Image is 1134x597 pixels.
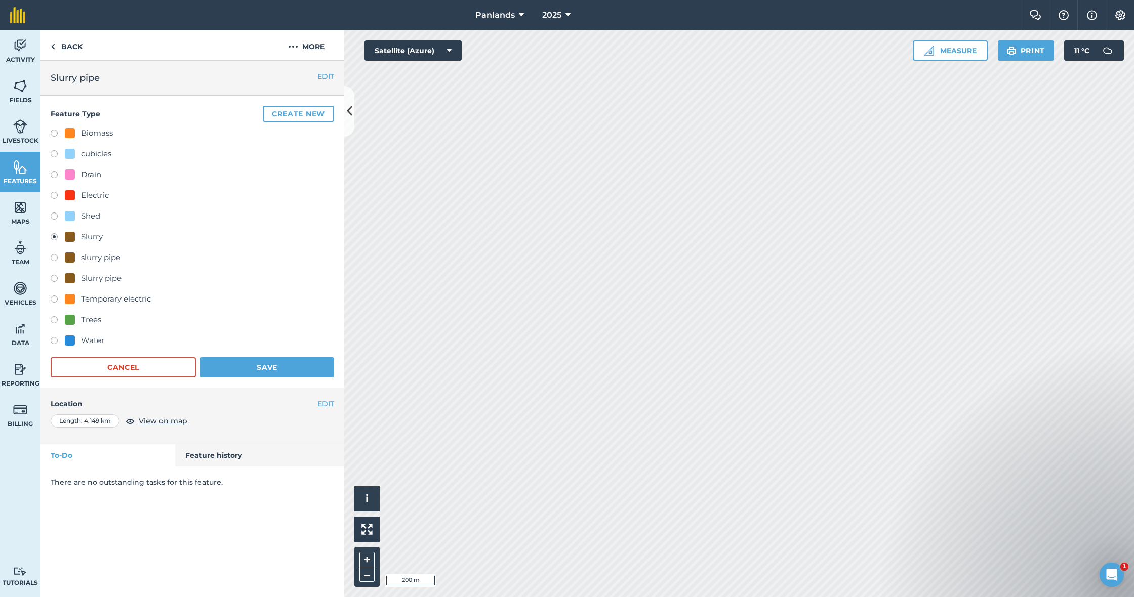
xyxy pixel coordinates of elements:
[1074,40,1089,61] span: 11 ° C
[51,414,119,428] div: Length : 4.149 km
[51,106,334,122] h4: Feature Type
[51,71,334,85] h2: Slurry pipe
[81,189,109,201] div: Electric
[1007,45,1017,57] img: svg+xml;base64,PHN2ZyB4bWxucz0iaHR0cDovL3d3dy53My5vcmcvMjAwMC9zdmciIHdpZHRoPSIxOSIgaGVpZ2h0PSIyNC...
[13,321,27,336] img: svg+xml;base64,PD94bWwgdmVyc2lvbj0iMS4wIiBlbmNvZGluZz0idXRmLTgiPz4KPCEtLSBHZW5lcmF0b3I6IEFkb2JlIE...
[10,7,25,23] img: fieldmargin Logo
[81,148,111,160] div: cubicles
[81,334,104,347] div: Water
[1087,9,1097,21] img: svg+xml;base64,PHN2ZyB4bWxucz0iaHR0cDovL3d3dy53My5vcmcvMjAwMC9zdmciIHdpZHRoPSIxNyIgaGVpZ2h0PSIxNy...
[51,477,334,488] p: There are no outstanding tasks for this feature.
[1114,10,1126,20] img: A cog icon
[13,402,27,417] img: svg+xml;base64,PD94bWwgdmVyc2lvbj0iMS4wIiBlbmNvZGluZz0idXRmLTgiPz4KPCEtLSBHZW5lcmF0b3I6IEFkb2JlIE...
[13,567,27,576] img: svg+xml;base64,PD94bWwgdmVyc2lvbj0iMS4wIiBlbmNvZGluZz0idXRmLTgiPz4KPCEtLSBHZW5lcmF0b3I6IEFkb2JlIE...
[366,492,369,505] span: i
[175,444,345,466] a: Feature history
[542,9,561,21] span: 2025
[13,281,27,296] img: svg+xml;base64,PD94bWwgdmVyc2lvbj0iMS4wIiBlbmNvZGluZz0idXRmLTgiPz4KPCEtLSBHZW5lcmF0b3I6IEFkb2JlIE...
[998,40,1055,61] button: Print
[81,127,113,139] div: Biomass
[126,415,135,427] img: svg+xml;base64,PHN2ZyB4bWxucz0iaHR0cDovL3d3dy53My5vcmcvMjAwMC9zdmciIHdpZHRoPSIxOCIgaGVpZ2h0PSIyNC...
[51,398,334,409] h4: Location
[364,40,462,61] button: Satellite (Azure)
[361,524,373,535] img: Four arrows, one pointing top left, one top right, one bottom right and the last bottom left
[1100,563,1124,587] iframe: Intercom live chat
[13,200,27,215] img: svg+xml;base64,PHN2ZyB4bWxucz0iaHR0cDovL3d3dy53My5vcmcvMjAwMC9zdmciIHdpZHRoPSI1NiIgaGVpZ2h0PSI2MC...
[354,486,380,511] button: i
[1120,563,1128,571] span: 1
[359,567,375,582] button: –
[13,38,27,53] img: svg+xml;base64,PD94bWwgdmVyc2lvbj0iMS4wIiBlbmNvZGluZz0idXRmLTgiPz4KPCEtLSBHZW5lcmF0b3I6IEFkb2JlIE...
[288,40,298,53] img: svg+xml;base64,PHN2ZyB4bWxucz0iaHR0cDovL3d3dy53My5vcmcvMjAwMC9zdmciIHdpZHRoPSIyMCIgaGVpZ2h0PSIyNC...
[1058,10,1070,20] img: A question mark icon
[81,210,100,222] div: Shed
[1098,40,1118,61] img: svg+xml;base64,PD94bWwgdmVyc2lvbj0iMS4wIiBlbmNvZGluZz0idXRmLTgiPz4KPCEtLSBHZW5lcmF0b3I6IEFkb2JlIE...
[475,9,515,21] span: Panlands
[359,552,375,567] button: +
[317,71,334,82] button: EDIT
[1064,40,1124,61] button: 11 °C
[81,168,101,181] div: Drain
[13,159,27,175] img: svg+xml;base64,PHN2ZyB4bWxucz0iaHR0cDovL3d3dy53My5vcmcvMjAwMC9zdmciIHdpZHRoPSI1NiIgaGVpZ2h0PSI2MC...
[51,40,55,53] img: svg+xml;base64,PHN2ZyB4bWxucz0iaHR0cDovL3d3dy53My5vcmcvMjAwMC9zdmciIHdpZHRoPSI5IiBoZWlnaHQ9IjI0Ii...
[924,46,934,56] img: Ruler icon
[263,106,334,122] button: Create new
[40,444,175,466] a: To-Do
[13,119,27,134] img: svg+xml;base64,PD94bWwgdmVyc2lvbj0iMS4wIiBlbmNvZGluZz0idXRmLTgiPz4KPCEtLSBHZW5lcmF0b3I6IEFkb2JlIE...
[317,398,334,409] button: EDIT
[81,272,121,284] div: Slurry pipe
[13,78,27,94] img: svg+xml;base64,PHN2ZyB4bWxucz0iaHR0cDovL3d3dy53My5vcmcvMjAwMC9zdmciIHdpZHRoPSI1NiIgaGVpZ2h0PSI2MC...
[13,240,27,255] img: svg+xml;base64,PD94bWwgdmVyc2lvbj0iMS4wIiBlbmNvZGluZz0idXRmLTgiPz4KPCEtLSBHZW5lcmF0b3I6IEFkb2JlIE...
[51,357,196,377] button: Cancel
[913,40,988,61] button: Measure
[40,30,93,60] a: Back
[13,362,27,377] img: svg+xml;base64,PD94bWwgdmVyc2lvbj0iMS4wIiBlbmNvZGluZz0idXRmLTgiPz4KPCEtLSBHZW5lcmF0b3I6IEFkb2JlIE...
[268,30,344,60] button: More
[81,314,101,326] div: Trees
[200,357,334,377] button: Save
[81,231,103,243] div: Slurry
[126,415,187,427] button: View on map
[139,415,187,427] span: View on map
[81,293,151,305] div: Temporary electric
[81,251,120,264] div: slurry pipe
[1029,10,1041,20] img: Two speech bubbles overlapping with the left bubble in the forefront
